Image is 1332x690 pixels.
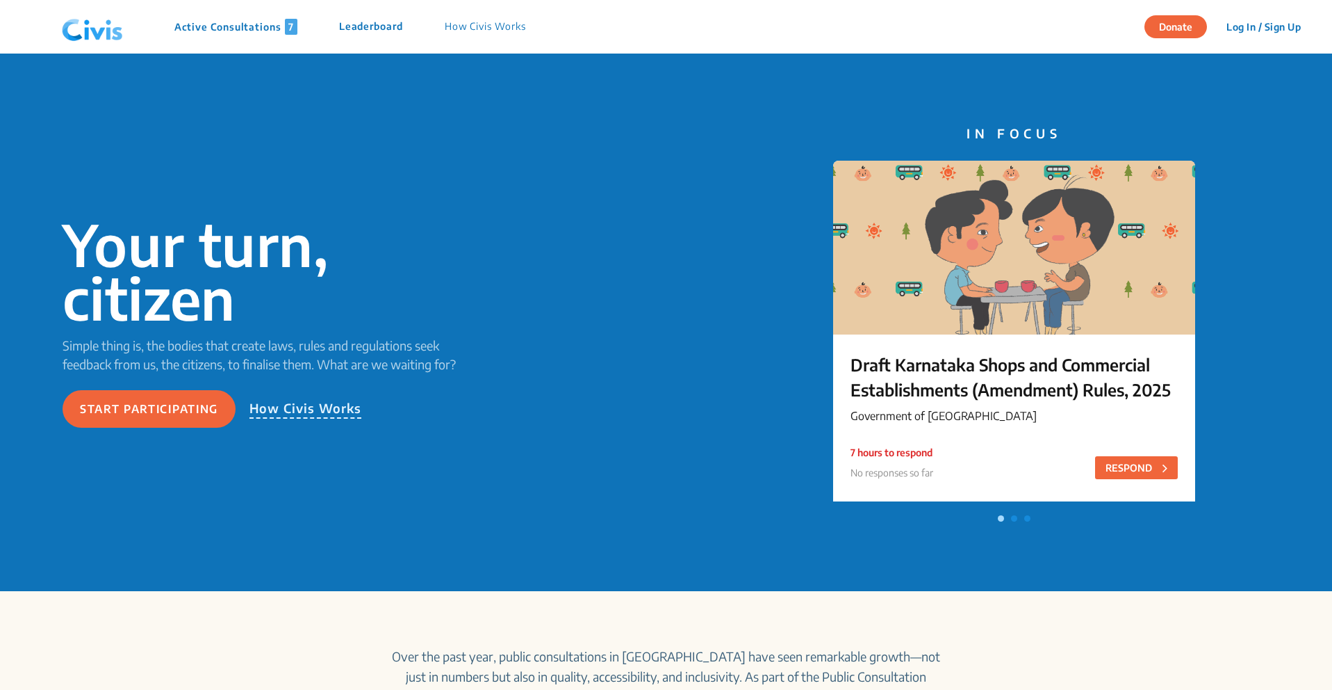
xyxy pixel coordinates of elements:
[63,218,485,325] p: Your turn, citizen
[63,336,485,374] p: Simple thing is, the bodies that create laws, rules and regulations seek feedback from us, the ci...
[1217,16,1310,38] button: Log In / Sign Up
[249,399,362,419] p: How Civis Works
[1095,456,1178,479] button: RESPOND
[174,19,297,35] p: Active Consultations
[850,467,933,479] span: No responses so far
[1144,15,1207,38] button: Donate
[56,6,129,48] img: navlogo.png
[833,161,1195,508] a: Draft Karnataka Shops and Commercial Establishments (Amendment) Rules, 2025Government of [GEOGRAP...
[445,19,526,35] p: How Civis Works
[339,19,403,35] p: Leaderboard
[833,124,1195,143] p: IN FOCUS
[850,445,933,460] p: 7 hours to respond
[850,352,1178,402] p: Draft Karnataka Shops and Commercial Establishments (Amendment) Rules, 2025
[850,408,1178,424] p: Government of [GEOGRAPHIC_DATA]
[1144,19,1217,33] a: Donate
[63,390,236,428] button: Start participating
[285,19,297,35] span: 7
